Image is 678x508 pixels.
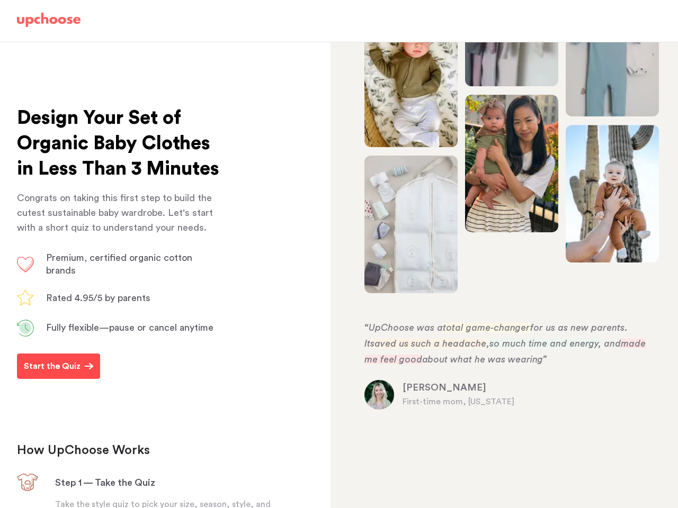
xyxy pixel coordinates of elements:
[403,395,655,408] p: First-time mom, [US_STATE]
[370,339,486,348] span: saved us such a headache
[465,95,558,232] img: A mother holding her daughter in her arms in a garden, smiling at the camera
[46,323,213,332] span: Fully flexible—pause or cancel anytime
[17,108,219,178] span: Design Your Set of Organic Baby Clothes in Less Than 3 Minutes
[364,10,458,147] img: A woman laying down with her newborn baby and smiling
[17,257,34,273] img: Heart
[364,380,394,410] img: Kylie U.
[17,474,38,492] img: Step 1 — Design your set
[55,477,275,489] h3: Step 1 — Take the Quiz
[17,353,100,379] button: Start the Quiz
[443,323,530,332] span: total game-changer
[489,339,598,348] span: so much time and energy
[46,253,192,275] span: Premium, certified organic cotton brands
[566,125,659,262] img: A mother and her baby boy smiling at the cameraa
[17,442,275,459] h2: How UpChoose Works
[24,360,81,373] p: Start the Quiz
[17,289,34,306] img: Overall rating 4.9
[364,323,443,332] span: “UpChoose was a
[486,339,489,348] span: ,
[422,355,547,364] span: about what he was wearing”
[17,190,220,235] p: Congrats on taking this first step to build the cutest sustainable baby wardrobe. Let's start wit...
[46,293,150,303] span: Rated 4.95/5 by parents
[17,13,81,28] img: UpChoose
[403,382,655,394] p: [PERSON_NAME]
[17,320,34,337] img: Less than 5 minutes spent
[364,156,458,293] img: A mother holding her baby in her arms
[598,339,621,348] span: , and
[17,13,81,32] a: UpChoose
